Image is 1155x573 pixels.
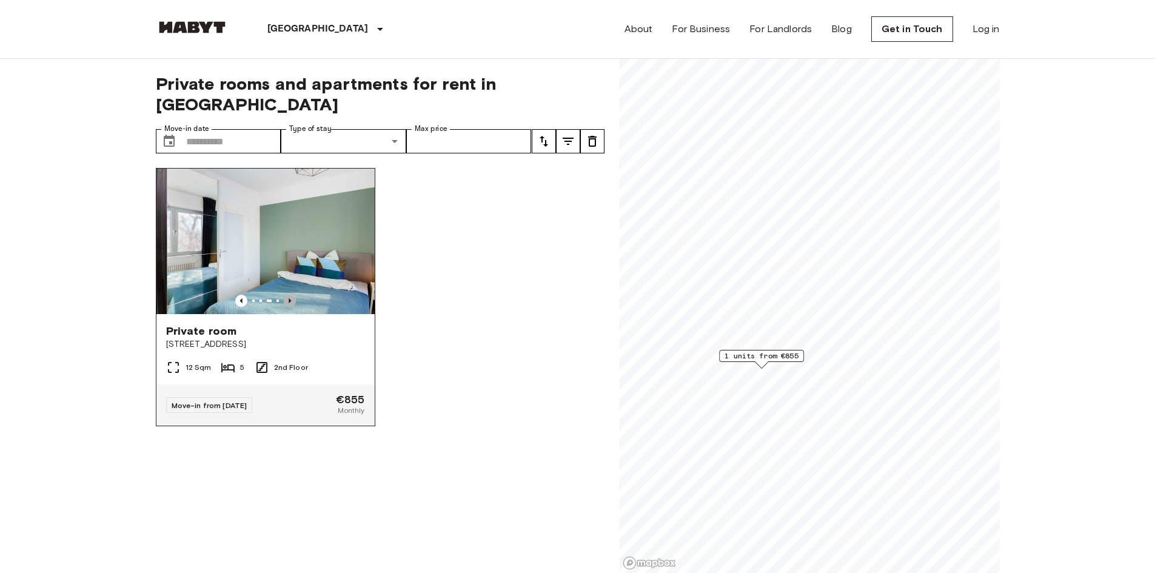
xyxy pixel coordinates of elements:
a: Log in [973,22,1000,36]
button: tune [580,129,604,153]
span: Monthly [338,405,364,416]
div: Map marker [719,350,804,369]
a: Mapbox logo [623,556,676,570]
button: tune [556,129,580,153]
button: Previous image [284,295,296,307]
a: About [624,22,653,36]
button: Choose date [157,129,181,153]
a: Previous imagePrevious imagePrivate room[STREET_ADDRESS]12 Sqm52nd FloorMove-in from [DATE]€855Mo... [156,168,375,426]
span: Move-in from [DATE] [172,401,247,410]
label: Move-in date [164,124,209,134]
span: Private room [166,324,237,338]
label: Type of stay [289,124,332,134]
span: 2nd Floor [274,362,308,373]
img: Habyt [156,21,229,33]
a: For Business [672,22,730,36]
span: €855 [336,394,365,405]
label: Max price [415,124,447,134]
p: [GEOGRAPHIC_DATA] [267,22,369,36]
span: Private rooms and apartments for rent in [GEOGRAPHIC_DATA] [156,73,604,115]
a: Get in Touch [871,16,953,42]
span: [STREET_ADDRESS] [166,338,365,350]
img: Marketing picture of unit DE-07-006-001-05HF [167,169,385,314]
span: 5 [240,362,244,373]
a: For Landlords [749,22,812,36]
span: 12 Sqm [186,362,212,373]
span: 1 units from €855 [725,350,798,361]
button: Previous image [235,295,247,307]
button: tune [532,129,556,153]
a: Blog [831,22,852,36]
